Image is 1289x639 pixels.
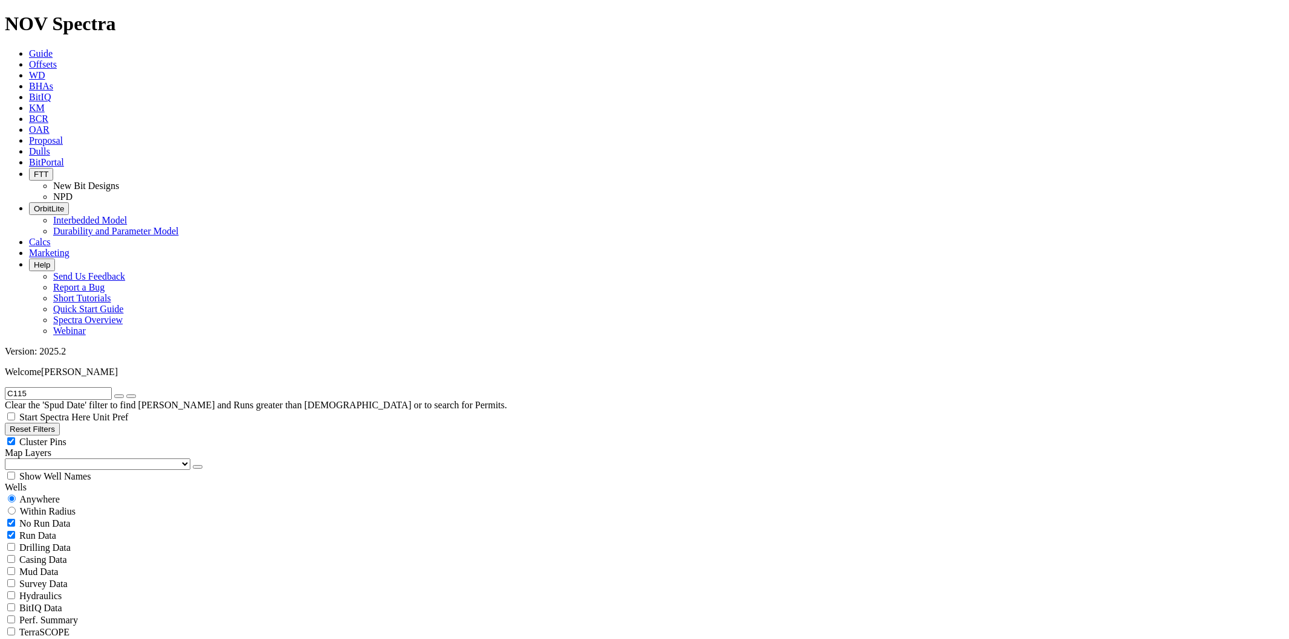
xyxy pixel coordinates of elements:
span: Perf. Summary [19,615,78,625]
span: Help [34,260,50,269]
input: Search [5,387,112,400]
span: No Run Data [19,518,70,528]
span: Map Layers [5,448,51,458]
filter-controls-checkbox: Hydraulics Analysis [5,589,1284,602]
span: Run Data [19,530,56,541]
input: Start Spectra Here [7,413,15,420]
span: Cluster Pins [19,437,66,447]
a: Send Us Feedback [53,271,125,281]
a: Quick Start Guide [53,304,123,314]
a: NPD [53,191,73,202]
span: OrbitLite [34,204,64,213]
a: OAR [29,124,50,135]
span: Start Spectra Here [19,412,90,422]
filter-controls-checkbox: TerraSCOPE Data [5,626,1284,638]
a: Durability and Parameter Model [53,226,179,236]
button: Reset Filters [5,423,60,435]
a: Short Tutorials [53,293,111,303]
a: Interbedded Model [53,215,127,225]
span: FTT [34,170,48,179]
span: Drilling Data [19,542,71,553]
a: Webinar [53,326,86,336]
a: BitIQ [29,92,51,102]
a: Guide [29,48,53,59]
span: Survey Data [19,579,68,589]
div: Wells [5,482,1284,493]
span: [PERSON_NAME] [41,367,118,377]
span: Hydraulics [19,591,62,601]
a: BitPortal [29,157,64,167]
a: BHAs [29,81,53,91]
filter-controls-checkbox: Performance Summary [5,614,1284,626]
span: BitIQ Data [19,603,62,613]
a: Dulls [29,146,50,156]
button: FTT [29,168,53,181]
button: OrbitLite [29,202,69,215]
a: Proposal [29,135,63,146]
a: BCR [29,114,48,124]
span: Show Well Names [19,471,91,481]
span: Mud Data [19,567,58,577]
span: Clear the 'Spud Date' filter to find [PERSON_NAME] and Runs greater than [DEMOGRAPHIC_DATA] or to... [5,400,507,410]
a: Offsets [29,59,57,69]
a: Report a Bug [53,282,105,292]
span: Within Radius [20,506,76,516]
a: WD [29,70,45,80]
h1: NOV Spectra [5,13,1284,35]
span: Unit Pref [92,412,128,422]
p: Welcome [5,367,1284,377]
a: KM [29,103,45,113]
a: Spectra Overview [53,315,123,325]
a: Calcs [29,237,51,247]
div: Version: 2025.2 [5,346,1284,357]
a: New Bit Designs [53,181,119,191]
a: Marketing [29,248,69,258]
span: Casing Data [19,554,67,565]
span: TerraSCOPE [19,627,69,637]
button: Help [29,258,55,271]
span: Anywhere [19,494,60,504]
